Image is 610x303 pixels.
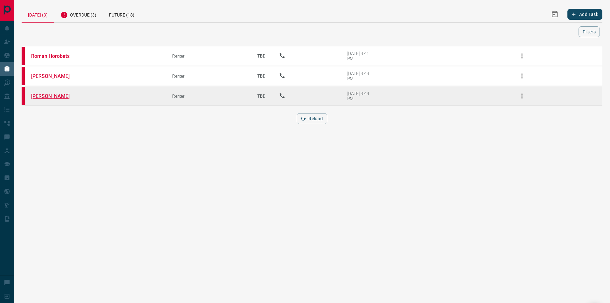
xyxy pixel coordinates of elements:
div: property.ca [22,87,25,105]
p: TBD [254,47,269,65]
p: TBD [254,67,269,85]
div: [DATE] (3) [22,6,54,23]
button: Select Date Range [547,7,562,22]
button: Add Task [567,9,602,20]
p: TBD [254,87,269,105]
div: [DATE] 3:44 PM [347,91,374,101]
div: [DATE] 3:43 PM [347,71,374,81]
a: Roman Horobets [31,53,79,59]
div: property.ca [22,67,25,85]
div: [DATE] 3:41 PM [347,51,374,61]
div: Renter [172,53,244,59]
a: [PERSON_NAME] [31,93,79,99]
button: Reload [297,113,327,124]
div: Future (18) [103,6,141,22]
div: Renter [172,73,244,79]
a: [PERSON_NAME] [31,73,79,79]
div: Renter [172,93,244,99]
div: Overdue (3) [54,6,103,22]
button: Filters [579,26,600,37]
div: property.ca [22,47,25,65]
